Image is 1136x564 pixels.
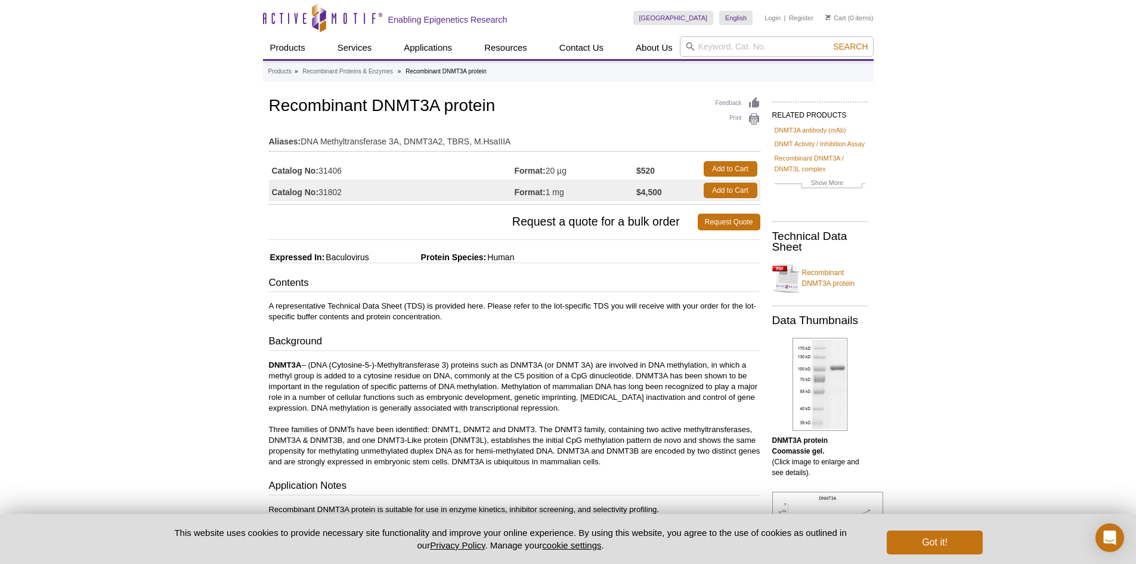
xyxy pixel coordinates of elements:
strong: Aliases: [269,136,301,147]
h2: Enabling Epigenetics Research [388,14,507,25]
li: (0 items) [825,11,874,25]
h2: RELATED PRODUCTS [772,101,868,123]
li: » [295,68,298,75]
a: Feedback [716,97,760,110]
span: Expressed In: [269,252,325,262]
td: DNA Methyltransferase 3A, DNMT3A2, TBRS, M.HsaIIIA [269,129,760,148]
a: DNMT Activity / Inhibition Assay [775,138,865,149]
a: Show More [775,177,865,191]
h2: Technical Data Sheet [772,231,868,252]
input: Keyword, Cat. No. [680,36,874,57]
button: Search [829,41,871,52]
a: Register [789,14,813,22]
a: Products [268,66,292,77]
strong: $520 [636,165,655,176]
li: » [398,68,401,75]
a: Print [716,113,760,126]
li: Recombinant DNMT3A protein [406,68,487,75]
img: DNMT3A protein DNMT assay [772,492,883,560]
td: 20 µg [515,158,637,180]
a: Add to Cart [704,183,757,198]
p: (Click image to enlarge and see details). [772,435,868,478]
h1: Recombinant DNMT3A protein [269,97,760,117]
a: Applications [397,36,459,59]
p: Recombinant DNMT3A protein is suitable for use in enzyme kinetics, inhibitor screening, and selec... [269,504,760,547]
a: Cart [825,14,846,22]
li: | [784,11,786,25]
strong: Format: [515,165,546,176]
b: DNMT3A protein Coomassie gel. [772,436,828,455]
strong: DNMT3A [269,360,302,369]
button: Got it! [887,531,982,554]
td: 31802 [269,180,515,201]
p: This website uses cookies to provide necessary site functionality and improve your online experie... [154,526,868,551]
span: Search [833,42,868,51]
span: Baculovirus [324,252,369,262]
img: DNMT3A protein Coomassie gel [793,338,847,431]
a: Privacy Policy [430,540,485,550]
a: Products [263,36,312,59]
div: Open Intercom Messenger [1095,523,1124,552]
a: Services [330,36,379,59]
a: Resources [477,36,534,59]
span: Request a quote for a bulk order [269,214,698,230]
a: Recombinant DNMT3A protein [772,260,868,296]
span: Human [486,252,514,262]
strong: $4,500 [636,187,662,198]
a: Request Quote [698,214,760,230]
button: cookie settings [542,540,601,550]
strong: Format: [515,187,546,198]
a: Recombinant Proteins & Enzymes [302,66,393,77]
h3: Application Notes [269,479,760,495]
strong: Catalog No: [272,187,319,198]
td: 31406 [269,158,515,180]
a: Login [764,14,781,22]
a: Contact Us [552,36,611,59]
h3: Background [269,334,760,351]
a: Recombinant DNMT3A / DNMT3L complex [775,153,865,174]
a: About Us [629,36,680,59]
a: DNMT3A antibody (mAb) [775,125,846,135]
h2: Data Thumbnails [772,315,868,326]
a: [GEOGRAPHIC_DATA] [633,11,714,25]
strong: Catalog No: [272,165,319,176]
td: 1 mg [515,180,637,201]
a: Add to Cart [704,161,757,177]
h3: Contents [269,276,760,292]
p: – (DNA (Cytosine-5-)-Methyltransferase 3) proteins such as DNMT3A (or DNMT 3A) are involved in DN... [269,360,760,467]
a: English [719,11,753,25]
img: Your Cart [825,14,831,20]
span: Protein Species: [372,252,487,262]
p: A representative Technical Data Sheet (TDS) is provided here. Please refer to the lot-specific TD... [269,301,760,322]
